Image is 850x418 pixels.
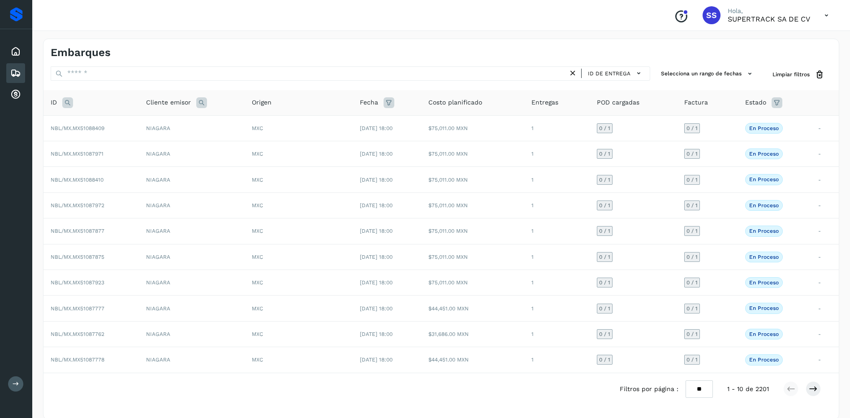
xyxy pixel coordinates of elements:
[811,347,839,373] td: -
[360,202,393,209] span: [DATE] 18:00
[811,141,839,167] td: -
[749,151,779,157] p: En proceso
[51,202,104,209] span: NBL/MX.MX51087972
[6,85,25,104] div: Cuentas por cobrar
[727,384,769,394] span: 1 - 10 de 2201
[139,244,245,270] td: NIAGARA
[139,270,245,296] td: NIAGARA
[6,42,25,61] div: Inicio
[811,218,839,244] td: -
[749,202,779,209] p: En proceso
[139,115,245,141] td: NIAGARA
[684,98,708,107] span: Factura
[139,296,245,321] td: NIAGARA
[686,203,698,208] span: 0 / 1
[252,331,263,337] span: MXC
[252,305,263,312] span: MXC
[139,141,245,167] td: NIAGARA
[745,98,766,107] span: Estado
[252,279,263,286] span: MXC
[360,151,393,157] span: [DATE] 18:00
[146,98,191,107] span: Cliente emisor
[686,280,698,285] span: 0 / 1
[749,331,779,337] p: En proceso
[811,244,839,270] td: -
[360,98,378,107] span: Fecha
[686,306,698,311] span: 0 / 1
[599,306,610,311] span: 0 / 1
[599,254,610,260] span: 0 / 1
[421,141,524,167] td: $75,011.00 MXN
[599,126,610,131] span: 0 / 1
[599,228,610,234] span: 0 / 1
[524,141,590,167] td: 1
[421,270,524,296] td: $75,011.00 MXN
[51,125,104,131] span: NBL/MX.MX51088409
[531,98,558,107] span: Entregas
[51,98,57,107] span: ID
[524,218,590,244] td: 1
[765,66,832,83] button: Limpiar filtros
[252,254,263,260] span: MXC
[524,270,590,296] td: 1
[139,167,245,192] td: NIAGARA
[360,357,393,363] span: [DATE] 18:00
[51,46,111,59] h4: Embarques
[252,177,263,183] span: MXC
[811,270,839,296] td: -
[51,331,104,337] span: NBL/MX.MX51087762
[139,321,245,347] td: NIAGARA
[811,167,839,192] td: -
[421,167,524,192] td: $75,011.00 MXN
[421,321,524,347] td: $31,686.00 MXN
[749,254,779,260] p: En proceso
[686,228,698,234] span: 0 / 1
[599,203,610,208] span: 0 / 1
[686,177,698,183] span: 0 / 1
[524,244,590,270] td: 1
[811,115,839,141] td: -
[620,384,678,394] span: Filtros por página :
[728,15,810,23] p: SUPERTRACK SA DE CV
[599,280,610,285] span: 0 / 1
[772,70,810,78] span: Limpiar filtros
[811,296,839,321] td: -
[51,357,104,363] span: NBL/MX.MX51087778
[599,331,610,337] span: 0 / 1
[360,177,393,183] span: [DATE] 18:00
[252,98,272,107] span: Origen
[686,151,698,157] span: 0 / 1
[6,63,25,83] div: Embarques
[139,218,245,244] td: NIAGARA
[599,357,610,362] span: 0 / 1
[139,347,245,373] td: NIAGARA
[686,331,698,337] span: 0 / 1
[252,202,263,209] span: MXC
[524,321,590,347] td: 1
[421,218,524,244] td: $75,011.00 MXN
[51,151,104,157] span: NBL/MX.MX51087971
[524,192,590,218] td: 1
[599,177,610,183] span: 0 / 1
[657,66,758,81] button: Selecciona un rango de fechas
[51,228,104,234] span: NBL/MX.MX51087877
[524,296,590,321] td: 1
[749,228,779,234] p: En proceso
[360,125,393,131] span: [DATE] 18:00
[139,192,245,218] td: NIAGARA
[51,177,104,183] span: NBL/MX.MX51088410
[421,244,524,270] td: $75,011.00 MXN
[524,167,590,192] td: 1
[51,279,104,286] span: NBL/MX.MX51087923
[749,357,779,363] p: En proceso
[421,192,524,218] td: $75,011.00 MXN
[811,321,839,347] td: -
[421,347,524,373] td: $44,451.00 MXN
[360,305,393,312] span: [DATE] 18:00
[749,176,779,183] p: En proceso
[524,347,590,373] td: 1
[686,126,698,131] span: 0 / 1
[686,254,698,260] span: 0 / 1
[686,357,698,362] span: 0 / 1
[585,67,646,80] button: ID de entrega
